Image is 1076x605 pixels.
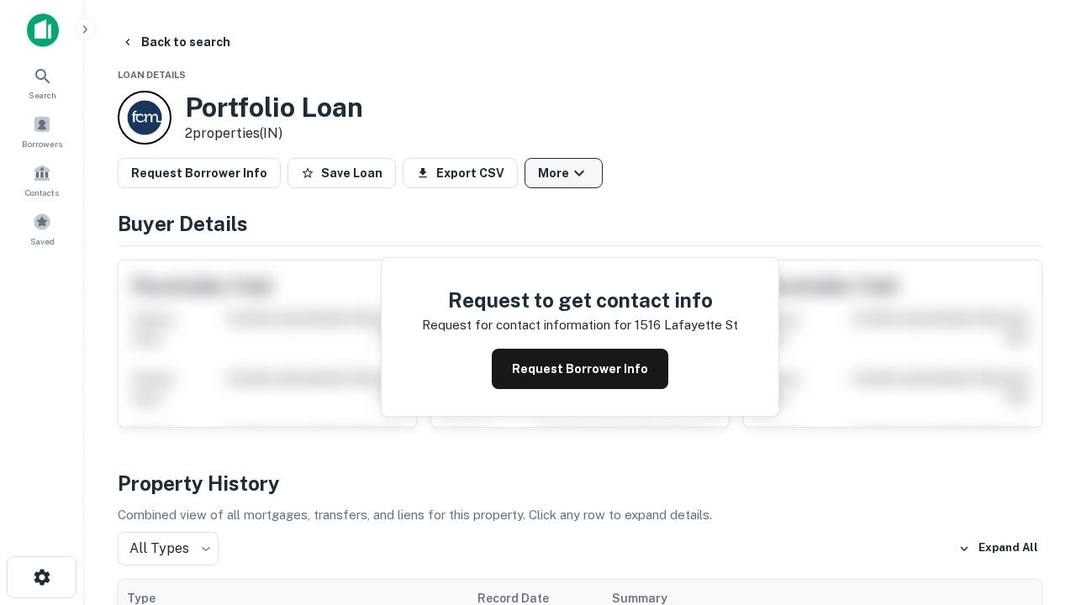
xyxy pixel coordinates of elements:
a: Contacts [5,157,79,203]
button: More [525,158,603,188]
span: Borrowers [22,137,62,150]
a: Search [5,60,79,105]
button: Request Borrower Info [492,349,668,389]
span: Search [29,88,56,102]
button: Request Borrower Info [118,158,281,188]
h3: Portfolio Loan [185,92,363,124]
div: All Types [118,532,219,566]
p: 1516 lafayette st [635,315,738,335]
p: Combined view of all mortgages, transfers, and liens for this property. Click any row to expand d... [118,505,1042,525]
img: capitalize-icon.png [27,13,59,47]
button: Back to search [114,27,237,57]
h4: Request to get contact info [422,285,738,315]
iframe: Chat Widget [992,417,1076,497]
p: Request for contact information for [422,315,631,335]
button: Expand All [954,536,1042,561]
a: Saved [5,206,79,251]
h4: Buyer Details [118,208,1042,239]
h4: Property History [118,468,1042,498]
p: 2 properties (IN) [185,124,363,144]
button: Export CSV [403,158,518,188]
span: Loan Details [118,70,186,80]
span: Contacts [25,186,59,199]
a: Borrowers [5,108,79,154]
button: Save Loan [287,158,396,188]
span: Saved [30,234,55,248]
